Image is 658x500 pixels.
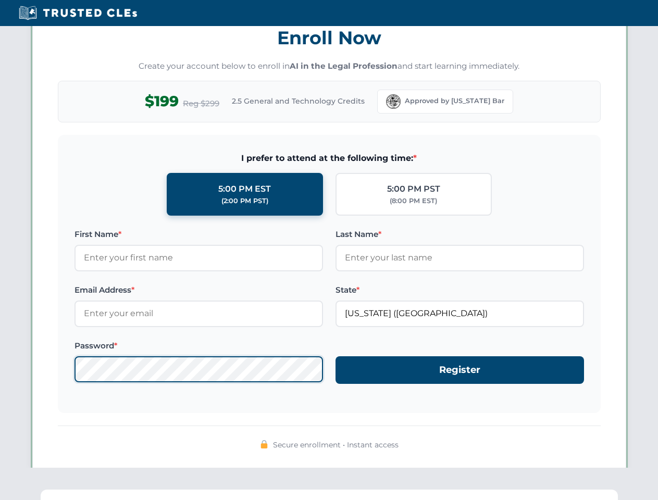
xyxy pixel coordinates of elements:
[183,97,219,110] span: Reg $299
[273,439,399,451] span: Secure enrollment • Instant access
[75,228,323,241] label: First Name
[290,61,398,71] strong: AI in the Legal Profession
[336,356,584,384] button: Register
[336,228,584,241] label: Last Name
[260,440,268,448] img: 🔒
[218,182,271,196] div: 5:00 PM EST
[75,152,584,165] span: I prefer to attend at the following time:
[336,245,584,271] input: Enter your last name
[336,301,584,327] input: Florida (FL)
[58,21,601,54] h3: Enroll Now
[75,245,323,271] input: Enter your first name
[336,284,584,296] label: State
[386,94,401,109] img: Florida Bar
[221,196,268,206] div: (2:00 PM PST)
[405,96,504,106] span: Approved by [US_STATE] Bar
[390,196,437,206] div: (8:00 PM EST)
[16,5,140,21] img: Trusted CLEs
[145,90,179,113] span: $199
[75,284,323,296] label: Email Address
[232,95,365,107] span: 2.5 General and Technology Credits
[58,60,601,72] p: Create your account below to enroll in and start learning immediately.
[387,182,440,196] div: 5:00 PM PST
[75,301,323,327] input: Enter your email
[75,340,323,352] label: Password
